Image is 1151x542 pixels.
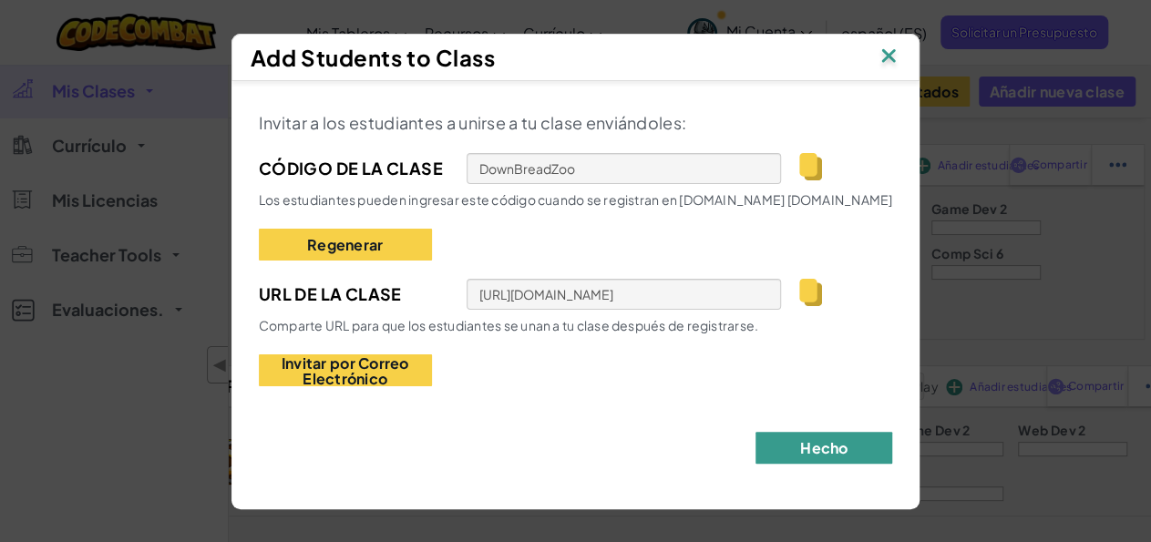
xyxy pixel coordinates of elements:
span: URL de la Clase [259,281,449,308]
span: Los estudiantes pueden ingresar este código cuando se registran en [DOMAIN_NAME] [DOMAIN_NAME] [259,191,893,208]
button: Hecho [755,432,892,464]
img: IconCopy.svg [799,279,822,306]
button: Invitar por Correo Electrónico [259,354,432,386]
img: IconCopy.svg [799,153,822,180]
span: Add Students to Class [251,44,496,71]
img: IconClose.svg [877,44,900,71]
button: Regenerar [259,229,432,261]
span: Invitar a los estudiantes a unirse a tu clase enviándoles: [259,112,686,133]
span: Comparte URL para que los estudiantes se unan a tu clase después de registrarse. [259,317,758,333]
span: Código de la Clase [259,155,449,182]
